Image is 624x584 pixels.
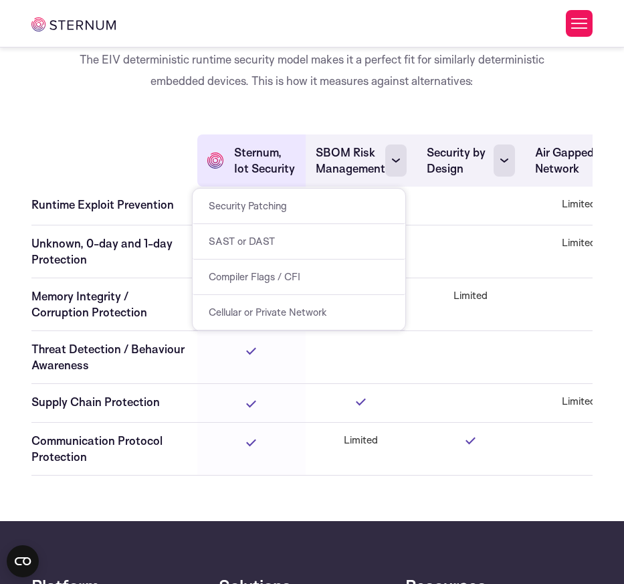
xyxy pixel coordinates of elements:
[7,545,39,577] button: Open CMP widget
[31,17,116,31] img: sternum iot
[417,278,525,331] td: Limited
[31,433,187,465] div: Communication Protocol Protection
[306,422,417,475] td: Limited
[316,144,385,177] span: SBOM Risk Management
[193,189,405,224] button: Security Patching
[68,49,556,92] p: The EIV deterministic runtime security model makes it a perfect fit for similarly deterministic e...
[31,235,187,268] div: Unknown, 0-day and 1-day Protection
[535,144,602,177] span: Air Gapped Network
[31,394,187,410] div: Supply Chain Protection
[193,224,405,260] button: SAST or DAST
[31,197,187,213] div: Runtime Exploit Prevention
[427,144,494,177] span: Security by Design
[31,341,187,373] div: Threat Detection / Behaviour Awareness
[566,10,593,37] button: Toggle Menu
[207,144,296,177] div: Sternum, Iot Security
[31,288,187,320] div: Memory Integrity / Corruption Protection
[193,295,405,330] button: Cellular or Private Network
[193,260,405,295] button: Compiler Flags / CFI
